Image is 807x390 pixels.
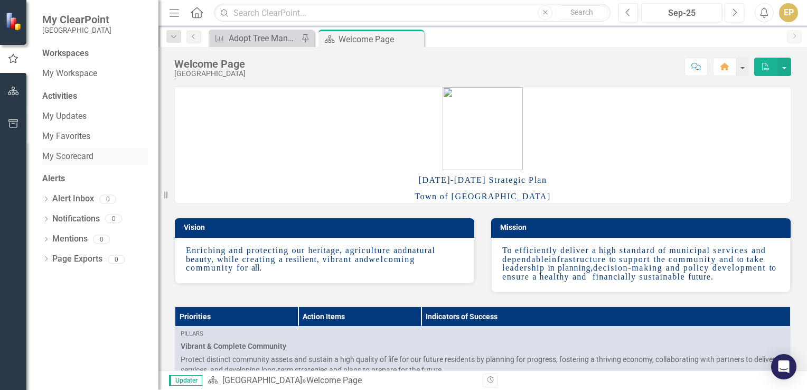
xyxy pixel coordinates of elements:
[688,272,713,281] span: future.
[355,255,369,264] span: and
[42,173,148,185] div: Alerts
[737,255,743,264] span: to
[712,263,766,272] span: development
[502,263,545,272] span: leadership
[186,246,226,255] span: Enriching
[42,26,111,34] small: [GEOGRAPHIC_DATA]
[52,233,88,245] a: Mentions
[548,263,554,272] span: in
[222,375,302,385] a: [GEOGRAPHIC_DATA]
[251,263,261,272] span: all.
[620,246,655,255] span: standard
[339,33,421,46] div: Welcome Page
[393,246,407,255] span: and
[593,272,636,281] span: financially
[52,213,100,225] a: Notifications
[549,255,606,264] span: infrastructure
[539,272,569,281] span: healthy
[52,193,94,205] a: Alert Inbox
[42,48,89,60] div: Workspaces
[752,246,766,255] span: and
[683,263,709,272] span: policy
[502,255,549,264] span: dependable
[573,272,586,281] span: and
[560,246,589,255] span: deliver
[247,246,289,255] span: protecting
[208,375,475,387] div: »
[306,375,362,385] div: Welcome Page
[108,255,125,264] div: 0
[669,246,710,255] span: municipal
[286,255,320,264] span: resilient,
[174,58,246,70] div: Welcome Page
[5,11,24,31] img: ClearPoint Strategy
[229,246,243,255] span: and
[599,246,616,255] span: high
[237,263,248,272] span: for
[669,255,716,264] span: community
[186,255,214,264] span: beauty,
[93,235,110,244] div: 0
[593,263,632,272] span: decision-
[719,255,734,264] span: and
[747,255,764,264] span: take
[632,263,662,272] span: making
[502,246,512,255] span: To
[42,131,148,143] a: My Favorites
[658,246,666,255] span: of
[653,255,665,264] span: the
[169,375,202,386] span: Updater
[419,175,547,184] span: [DATE]-[DATE] Strategic Plan
[532,272,536,281] span: a
[345,246,390,255] span: agriculture
[369,255,415,264] span: welcoming
[181,341,785,351] span: Vibrant & Complete Community
[242,255,276,264] span: creating
[407,246,435,255] span: natural
[42,90,148,103] div: Activities
[645,7,718,20] div: Sep-25
[181,354,785,375] p: Protect distinct community assets and sustain a high quality of life for our future residents by ...
[609,255,616,264] span: to
[502,272,529,281] span: ensure
[42,13,111,26] span: My ClearPoint
[229,32,298,45] div: Adopt Tree Management and Conservation Plan
[771,354,796,379] div: Open Intercom Messenger
[42,151,148,163] a: My Scorecard
[515,246,557,255] span: efficiently
[641,3,722,22] button: Sep-25
[217,255,239,264] span: while
[279,255,283,264] span: a
[308,246,342,255] span: heritage,
[592,246,596,255] span: a
[181,330,785,338] div: Pillars
[214,4,611,22] input: Search ClearPoint...
[639,272,685,281] span: sustainable
[42,110,148,123] a: My Updates
[769,263,775,272] span: to
[619,255,650,264] span: support
[292,246,305,255] span: our
[211,32,298,45] a: Adopt Tree Management and Conservation Plan
[52,253,102,265] a: Page Exports
[500,224,785,231] h3: Mission
[555,5,608,20] button: Search
[779,3,798,22] button: EP
[105,215,122,224] div: 0
[570,8,593,16] span: Search
[186,263,233,272] span: community
[42,68,148,80] a: My Workspace
[322,255,352,264] span: vibrant
[99,194,116,203] div: 0
[558,263,593,272] span: planning,
[174,70,246,78] div: [GEOGRAPHIC_DATA]
[415,192,550,201] span: Town of [GEOGRAPHIC_DATA]
[184,224,469,231] h3: Vision
[666,263,680,272] span: and
[713,246,748,255] span: services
